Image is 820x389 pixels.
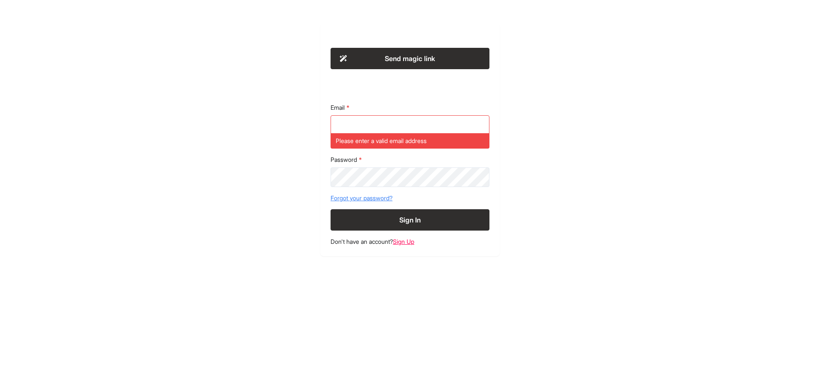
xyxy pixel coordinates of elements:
label: Password [331,155,489,164]
a: Forgot your password? [331,194,489,202]
div: Please enter a valid email address [331,133,489,149]
button: Send magic link [331,48,489,69]
button: Sign In [331,209,489,231]
label: Email [331,103,489,112]
footer: Don't have an account? [331,237,489,246]
a: Sign Up [393,238,414,245]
